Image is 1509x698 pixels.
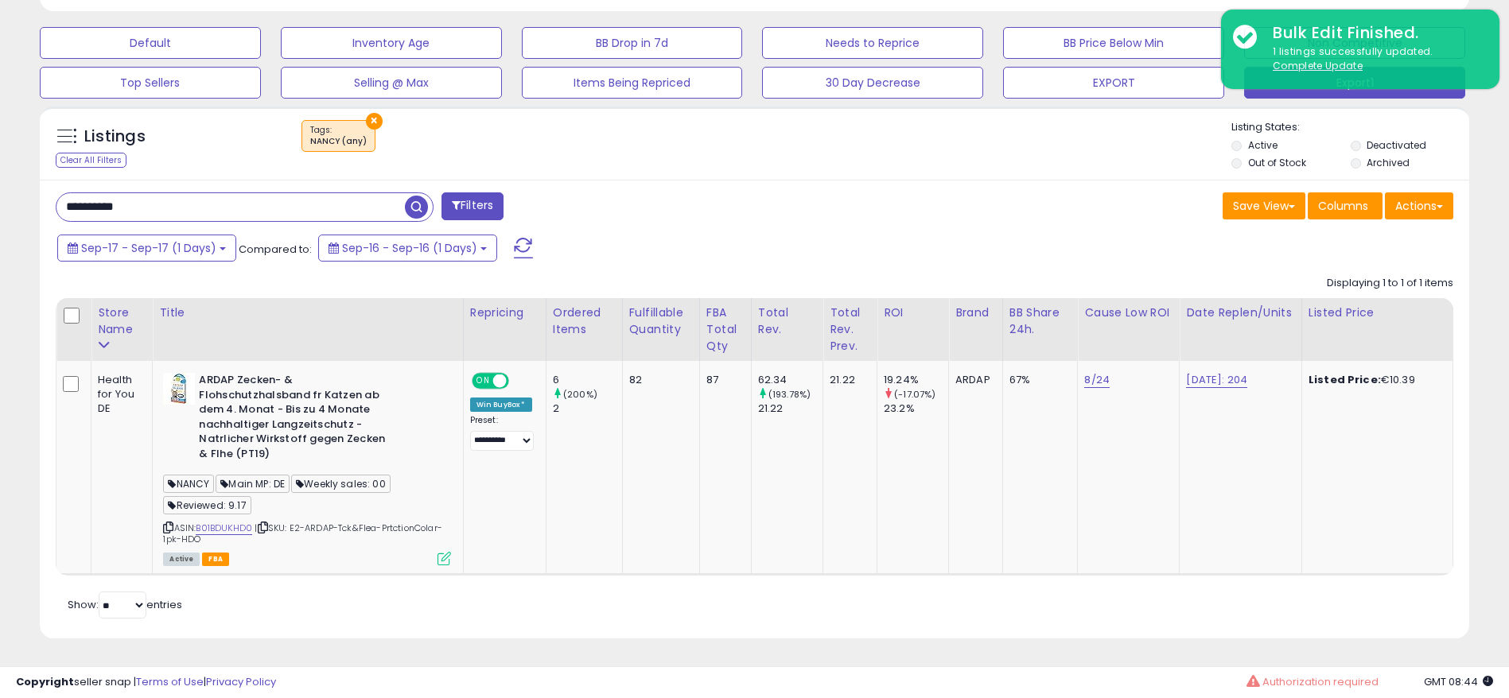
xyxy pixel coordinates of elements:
[470,397,532,412] div: Win BuyBox *
[366,113,383,130] button: ×
[553,373,622,387] div: 6
[1367,138,1426,152] label: Deactivated
[522,27,743,59] button: BB Drop in 7d
[281,67,502,99] button: Selling @ Max
[830,304,870,355] div: Total Rev. Prev.
[202,553,229,566] span: FBA
[281,27,502,59] button: Inventory Age
[1248,138,1278,152] label: Active
[1367,156,1410,169] label: Archived
[199,373,392,465] b: ARDAP Zecken- & Flohschutzhalsband fr Katzen ab dem 4. Monat - Bis zu 4 Monate nachhaltiger Langz...
[1261,45,1488,74] div: 1 listings successfully updated.
[84,126,146,148] h5: Listings
[1003,27,1224,59] button: BB Price Below Min
[884,373,948,387] div: 19.24%
[163,373,195,405] img: 41Y+PO9Ey6L._SL40_.jpg
[1309,373,1441,387] div: €10.39
[762,67,983,99] button: 30 Day Decrease
[884,304,942,321] div: ROI
[136,674,204,689] a: Terms of Use
[1309,372,1381,387] b: Listed Price:
[758,401,823,416] div: 21.22
[470,415,534,451] div: Preset:
[98,373,140,417] div: Health for You DE
[1327,276,1453,291] div: Displaying 1 to 1 of 1 items
[1231,120,1469,135] p: Listing States:
[16,674,74,689] strong: Copyright
[955,373,990,387] div: ARDAP
[216,475,290,493] span: Main MP: DE
[163,373,450,564] div: ASIN:
[57,235,236,262] button: Sep-17 - Sep-17 (1 Days)
[163,553,200,566] span: All listings currently available for purchase on Amazon
[1084,304,1173,321] div: Cause Low ROI
[1248,156,1306,169] label: Out of Stock
[955,304,996,321] div: Brand
[56,153,126,168] div: Clear All Filters
[1009,304,1071,338] div: BB Share 24h.
[163,496,251,514] span: Reviewed: 9.17
[40,67,261,99] button: Top Sellers
[553,401,622,416] div: 2
[1009,373,1066,387] div: 67%
[1318,198,1368,214] span: Columns
[1223,192,1305,219] button: Save View
[1273,59,1363,72] u: Complete Update
[768,388,811,401] small: (193.78%)
[68,597,182,612] span: Show: entries
[310,136,367,147] div: NANCY (any)
[706,304,745,355] div: FBA Total Qty
[553,304,616,338] div: Ordered Items
[706,373,739,387] div: 87
[342,240,477,256] span: Sep-16 - Sep-16 (1 Days)
[563,388,597,401] small: (200%)
[1261,21,1488,45] div: Bulk Edit Finished.
[506,374,531,388] span: OFF
[1424,674,1493,689] span: 2025-09-18 08:44 GMT
[884,401,948,416] div: 23.2%
[473,374,493,388] span: ON
[40,27,261,59] button: Default
[470,304,539,321] div: Repricing
[1186,372,1247,388] a: [DATE]: 204
[1186,304,1295,321] div: Date Replen/Units
[762,27,983,59] button: Needs to Reprice
[310,124,367,148] span: Tags :
[239,242,312,257] span: Compared to:
[159,304,456,321] div: Title
[196,522,252,535] a: B01BDUKHD0
[98,304,146,338] div: Store Name
[522,67,743,99] button: Items Being Repriced
[1078,298,1180,361] th: CSV column name: cust_attr_5_Cause Low ROI
[1084,372,1110,388] a: 8/24
[1308,192,1383,219] button: Columns
[1180,298,1302,361] th: CSV column name: cust_attr_4_Date Replen/Units
[206,674,276,689] a: Privacy Policy
[163,522,442,545] span: | SKU: E2-ARDAP-Tck&Flea-PrtctionColar-1pk-HDO
[629,304,693,338] div: Fulfillable Quantity
[441,192,504,220] button: Filters
[1385,192,1453,219] button: Actions
[1003,67,1224,99] button: EXPORT
[16,675,276,690] div: seller snap | |
[1309,304,1446,321] div: Listed Price
[629,373,687,387] div: 82
[318,235,497,262] button: Sep-16 - Sep-16 (1 Days)
[163,475,214,493] span: NANCY
[894,388,935,401] small: (-17.07%)
[758,304,816,338] div: Total Rev.
[291,475,391,493] span: Weekly sales: 00
[758,373,823,387] div: 62.34
[830,373,865,387] div: 21.22
[81,240,216,256] span: Sep-17 - Sep-17 (1 Days)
